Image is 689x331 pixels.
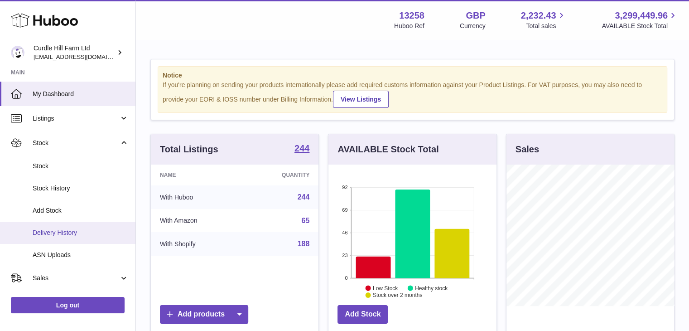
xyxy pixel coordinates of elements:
[333,91,389,108] a: View Listings
[516,143,539,156] h3: Sales
[151,232,243,256] td: With Shopify
[11,297,125,313] a: Log out
[526,22,566,30] span: Total sales
[33,206,129,215] span: Add Stock
[337,305,388,324] a: Add Stock
[294,144,309,155] a: 244
[373,285,398,291] text: Low Stock
[151,165,243,185] th: Name
[521,10,567,30] a: 2,232.43 Total sales
[160,143,218,156] h3: Total Listings
[34,44,115,61] div: Curdle Hill Farm Ltd
[337,143,438,156] h3: AVAILABLE Stock Total
[151,209,243,233] td: With Amazon
[11,46,24,59] img: internalAdmin-13258@internal.huboo.com
[521,10,556,22] span: 2,232.43
[615,10,668,22] span: 3,299,449.96
[33,184,129,193] span: Stock History
[33,162,129,170] span: Stock
[33,251,129,259] span: ASN Uploads
[466,10,485,22] strong: GBP
[160,305,248,324] a: Add products
[33,139,119,147] span: Stock
[460,22,486,30] div: Currency
[33,274,119,282] span: Sales
[298,240,310,248] a: 188
[33,229,129,237] span: Delivery History
[33,90,129,98] span: My Dashboard
[294,144,309,153] strong: 244
[243,165,319,185] th: Quantity
[298,193,310,201] a: 244
[151,185,243,209] td: With Huboo
[399,10,424,22] strong: 13258
[602,10,678,30] a: 3,299,449.96 AVAILABLE Stock Total
[342,207,348,213] text: 69
[373,292,422,298] text: Stock over 2 months
[342,253,348,258] text: 23
[602,22,678,30] span: AVAILABLE Stock Total
[302,217,310,224] a: 65
[34,53,133,60] span: [EMAIL_ADDRESS][DOMAIN_NAME]
[33,114,119,123] span: Listings
[342,230,348,235] text: 46
[163,81,662,108] div: If you're planning on sending your products internationally please add required customs informati...
[415,285,448,291] text: Healthy stock
[163,71,662,80] strong: Notice
[342,185,348,190] text: 92
[394,22,424,30] div: Huboo Ref
[345,275,348,281] text: 0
